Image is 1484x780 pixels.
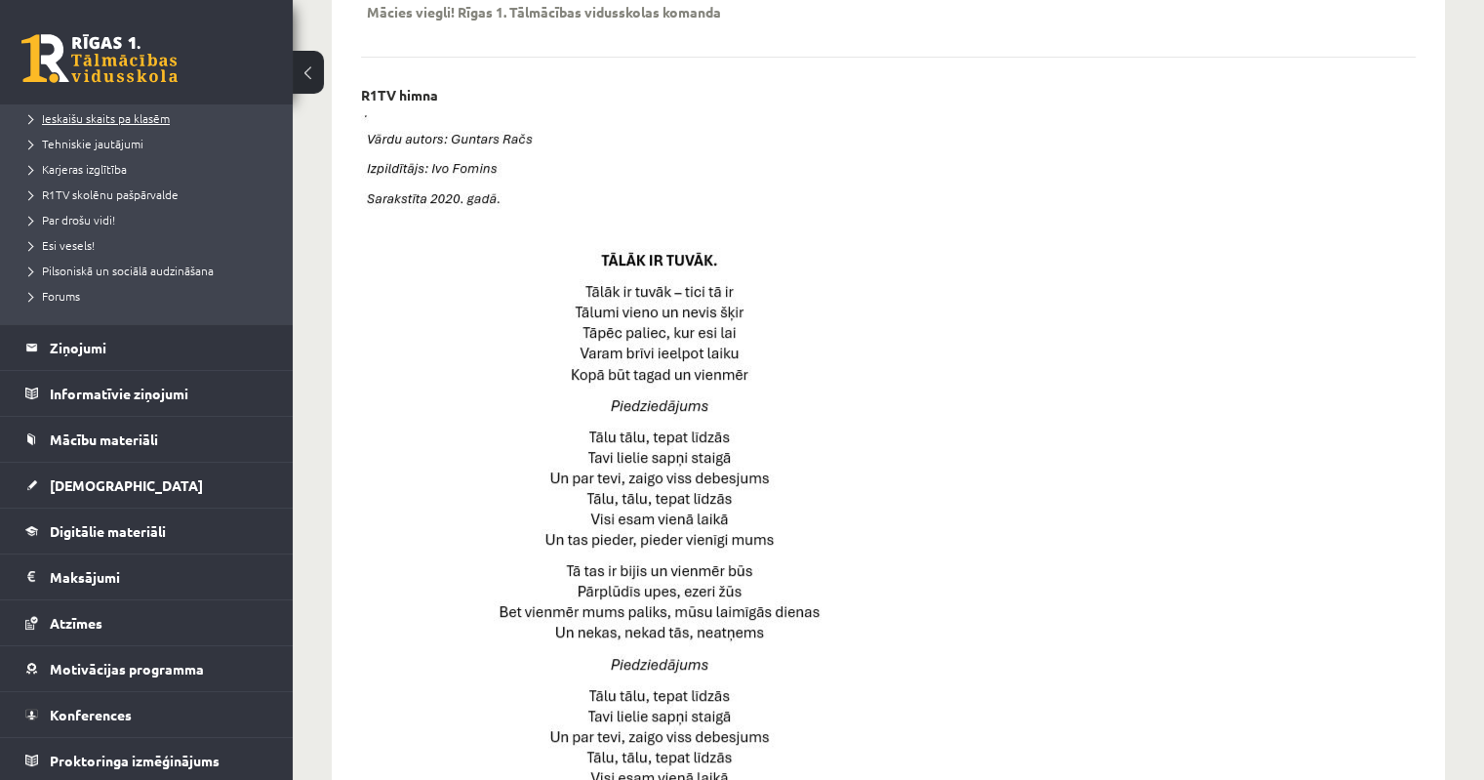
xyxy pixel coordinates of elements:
[50,706,132,723] span: Konferences
[25,417,268,462] a: Mācību materiāli
[361,87,438,103] p: R1TV himna
[29,212,115,227] span: Par drošu vidi!
[29,287,273,305] a: Forums
[367,3,455,21] p: Mācies viegli!
[29,109,273,127] a: Ieskaišu skaits pa klasēm
[25,325,268,370] a: Ziņojumi
[50,325,268,370] legend: Ziņojumi
[50,554,268,599] legend: Maksājumi
[29,185,273,203] a: R1TV skolēnu pašpārvalde
[50,371,268,416] legend: Informatīvie ziņojumi
[29,211,273,228] a: Par drošu vidi!
[25,600,268,645] a: Atzīmes
[29,161,127,177] span: Karjeras izglītība
[29,110,170,126] span: Ieskaišu skaits pa klasēm
[50,614,102,632] span: Atzīmes
[29,237,95,253] span: Esi vesels!
[29,288,80,304] span: Forums
[29,136,143,151] span: Tehniskie jautājumi
[29,160,273,178] a: Karjeras izglītība
[29,262,273,279] a: Pilsoniskā un sociālā audzināšana
[29,186,179,202] span: R1TV skolēnu pašpārvalde
[25,646,268,691] a: Motivācijas programma
[21,34,178,83] a: Rīgas 1. Tālmācības vidusskola
[50,660,204,677] span: Motivācijas programma
[29,236,273,254] a: Esi vesels!
[458,3,721,21] p: Rīgas 1. Tālmācības vidusskolas komanda
[25,371,268,416] a: Informatīvie ziņojumi
[50,476,203,494] span: [DEMOGRAPHIC_DATA]
[50,522,166,540] span: Digitālie materiāli
[29,263,214,278] span: Pilsoniskā un sociālā audzināšana
[29,135,273,152] a: Tehniskie jautājumi
[25,692,268,737] a: Konferences
[25,554,268,599] a: Maksājumi
[25,463,268,508] a: [DEMOGRAPHIC_DATA]
[50,431,158,448] span: Mācību materiāli
[25,509,268,554] a: Digitālie materiāli
[50,752,220,769] span: Proktoringa izmēģinājums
